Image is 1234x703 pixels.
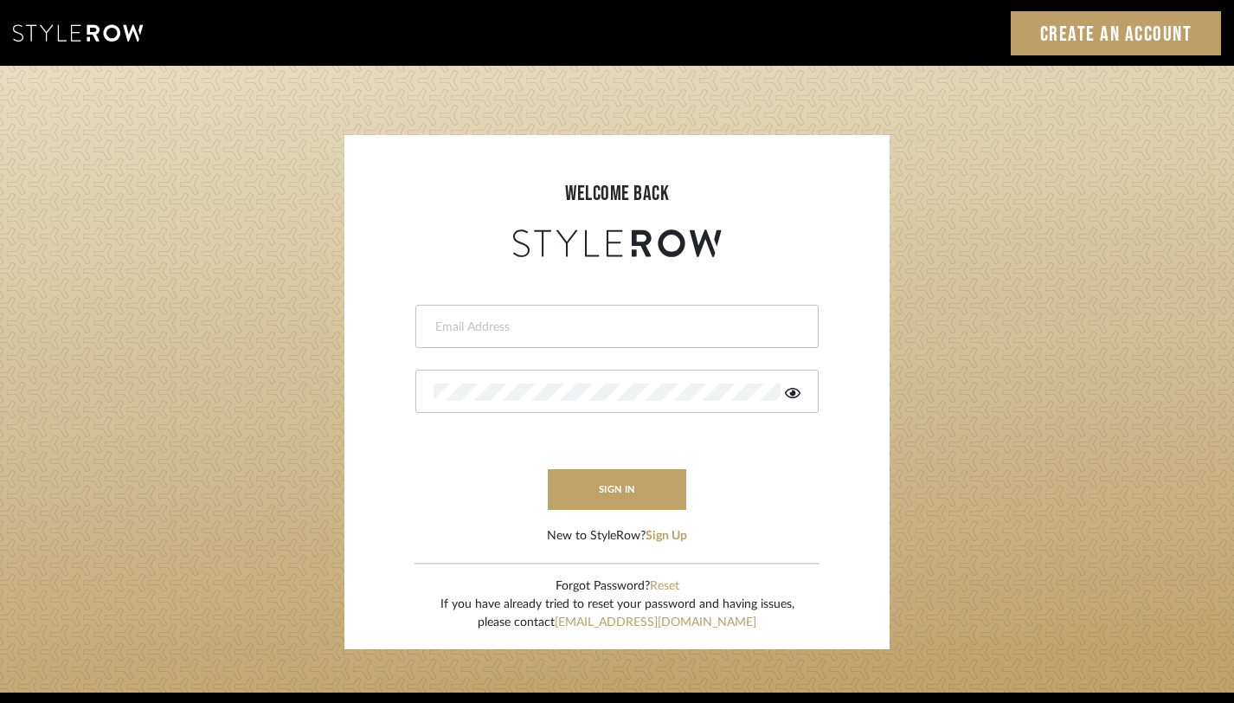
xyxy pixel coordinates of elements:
[440,596,794,632] div: If you have already tried to reset your password and having issues, please contact
[440,577,794,596] div: Forgot Password?
[555,616,756,629] a: [EMAIL_ADDRESS][DOMAIN_NAME]
[434,319,796,336] input: Email Address
[646,527,687,545] button: Sign Up
[650,577,679,596] button: Reset
[362,178,872,210] div: welcome back
[548,469,686,510] button: sign in
[547,527,687,545] div: New to StyleRow?
[1011,11,1222,55] a: Create an Account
